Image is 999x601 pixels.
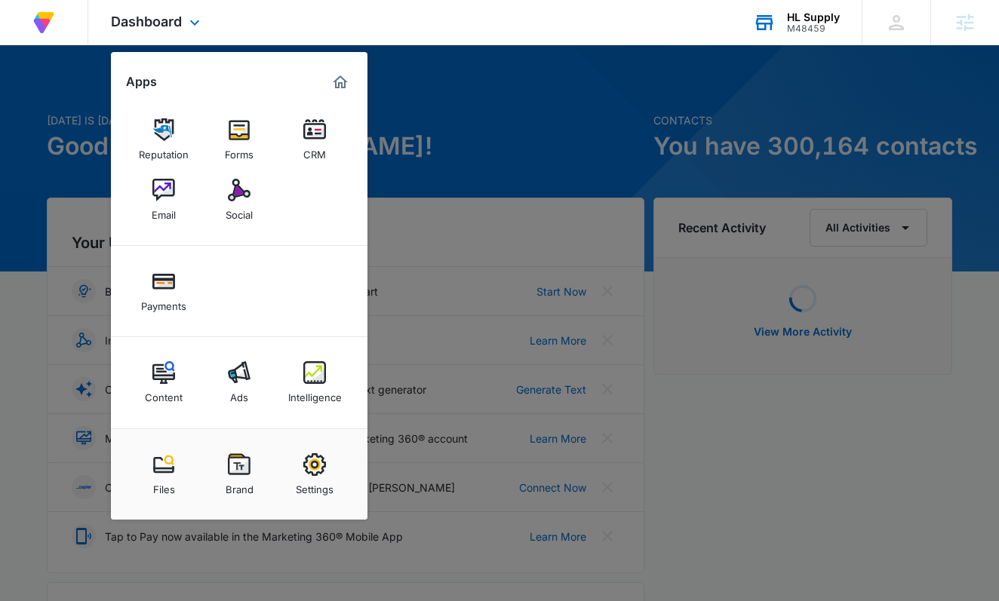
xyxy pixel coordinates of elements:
a: Reputation [135,111,192,168]
div: CRM [303,141,326,161]
div: Files [153,476,175,495]
h2: Apps [126,75,157,89]
div: Content [145,384,183,403]
div: Ads [230,384,248,403]
a: Email [135,171,192,228]
a: Marketing 360® Dashboard [328,70,352,94]
a: Files [135,446,192,503]
a: Brand [211,446,268,503]
a: Ads [211,354,268,411]
a: Social [211,171,268,228]
a: Settings [286,446,343,503]
div: Brand [226,476,254,495]
a: Forms [211,111,268,168]
div: Forms [225,141,254,161]
a: Payments [135,262,192,320]
div: account id [787,23,840,34]
img: Volusion [30,9,57,36]
a: Intelligence [286,354,343,411]
a: CRM [286,111,343,168]
a: Content [135,354,192,411]
span: Dashboard [111,14,182,29]
div: Reputation [139,141,189,161]
div: Payments [141,293,186,312]
div: Email [152,201,176,221]
div: Intelligence [288,384,342,403]
div: Social [226,201,253,221]
div: account name [787,11,840,23]
div: Settings [296,476,334,495]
